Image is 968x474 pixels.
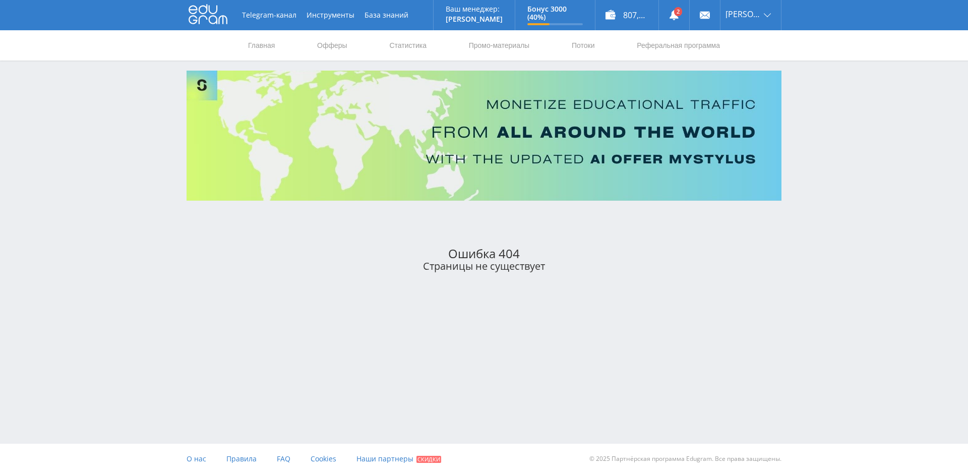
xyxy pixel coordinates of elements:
[446,5,503,13] p: Ваш менеджер:
[356,454,413,463] span: Наши партнеры
[187,260,781,272] div: Страницы не существует
[187,71,781,201] img: Banner
[277,454,290,463] span: FAQ
[226,444,257,474] a: Правила
[356,444,441,474] a: Наши партнеры Скидки
[277,444,290,474] a: FAQ
[247,30,276,61] a: Главная
[388,30,428,61] a: Статистика
[316,30,348,61] a: Офферы
[311,454,336,463] span: Cookies
[187,444,206,474] a: О нас
[636,30,721,61] a: Реферальная программа
[489,444,781,474] div: © 2025 Партнёрская программа Edugram. Все права защищены.
[571,30,596,61] a: Потоки
[416,456,441,463] span: Скидки
[187,247,781,261] div: Ошибка 404
[446,15,503,23] p: [PERSON_NAME]
[527,5,583,21] p: Бонус 3000 (40%)
[468,30,530,61] a: Промо-материалы
[725,10,761,18] span: [PERSON_NAME]
[311,444,336,474] a: Cookies
[187,454,206,463] span: О нас
[226,454,257,463] span: Правила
